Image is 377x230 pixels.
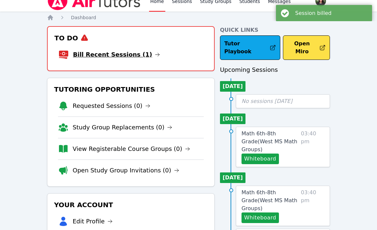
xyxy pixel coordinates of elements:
a: Requested Sessions (0) [73,101,150,111]
a: Edit Profile [73,217,113,226]
li: [DATE] [220,172,245,183]
a: Math 6th-8th Grade(West MS Math Groups) [242,130,298,154]
li: [DATE] [220,114,245,124]
h3: Tutoring Opportunities [53,83,209,95]
span: Math 6th-8th Grade ( West MS Math Groups ) [242,130,297,153]
span: Dashboard [71,15,96,20]
a: Open Study Group Invitations (0) [73,166,179,175]
span: 03:40 pm [301,130,324,164]
a: View Registerable Course Groups (0) [73,144,190,154]
li: [DATE] [220,81,245,92]
button: Whiteboard [242,154,279,164]
a: Bill Recent Sessions (1) [73,50,160,59]
h3: To Do [53,32,209,44]
h4: Quick Links [220,26,330,34]
a: Dashboard [71,14,96,21]
nav: Breadcrumb [47,14,330,21]
h3: Upcoming Sessions [220,65,330,74]
span: 03:40 pm [301,189,324,223]
button: Whiteboard [242,212,279,223]
button: Open Miro [283,35,330,60]
span: Math 6th-8th Grade ( West MS Math Groups ) [242,189,297,211]
div: Session billed [295,10,367,16]
a: Study Group Replacements (0) [73,123,172,132]
a: Math 6th-8th Grade(West MS Math Groups) [242,189,298,212]
a: Tutor Playbook [220,35,280,60]
h3: Your Account [53,199,209,211]
span: No sessions [DATE] [242,98,293,104]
